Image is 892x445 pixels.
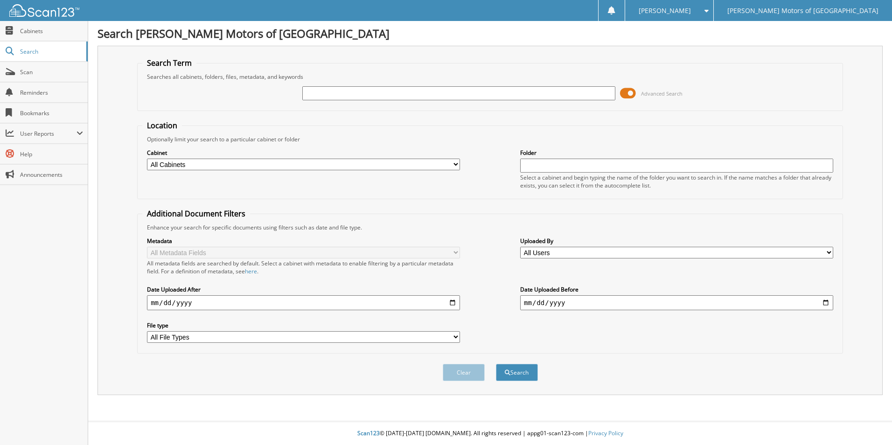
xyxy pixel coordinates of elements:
span: Help [20,150,83,158]
input: end [520,295,833,310]
span: User Reports [20,130,77,138]
span: Bookmarks [20,109,83,117]
button: Clear [443,364,485,381]
div: Searches all cabinets, folders, files, metadata, and keywords [142,73,838,81]
legend: Additional Document Filters [142,209,250,219]
input: start [147,295,460,310]
legend: Search Term [142,58,196,68]
span: [PERSON_NAME] [639,8,691,14]
span: Scan123 [357,429,380,437]
span: Search [20,48,82,56]
span: Reminders [20,89,83,97]
label: Metadata [147,237,460,245]
div: Enhance your search for specific documents using filters such as date and file type. [142,223,838,231]
label: Date Uploaded Before [520,285,833,293]
label: File type [147,321,460,329]
div: Select a cabinet and begin typing the name of the folder you want to search in. If the name match... [520,174,833,189]
legend: Location [142,120,182,131]
label: Folder [520,149,833,157]
div: © [DATE]-[DATE] [DOMAIN_NAME]. All rights reserved | appg01-scan123-com | [88,422,892,445]
span: Advanced Search [641,90,683,97]
div: Optionally limit your search to a particular cabinet or folder [142,135,838,143]
div: All metadata fields are searched by default. Select a cabinet with metadata to enable filtering b... [147,259,460,275]
img: scan123-logo-white.svg [9,4,79,17]
span: Announcements [20,171,83,179]
a: Privacy Policy [588,429,623,437]
a: here [245,267,257,275]
span: Cabinets [20,27,83,35]
span: [PERSON_NAME] Motors of [GEOGRAPHIC_DATA] [727,8,878,14]
h1: Search [PERSON_NAME] Motors of [GEOGRAPHIC_DATA] [98,26,883,41]
button: Search [496,364,538,381]
label: Uploaded By [520,237,833,245]
span: Scan [20,68,83,76]
label: Cabinet [147,149,460,157]
label: Date Uploaded After [147,285,460,293]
